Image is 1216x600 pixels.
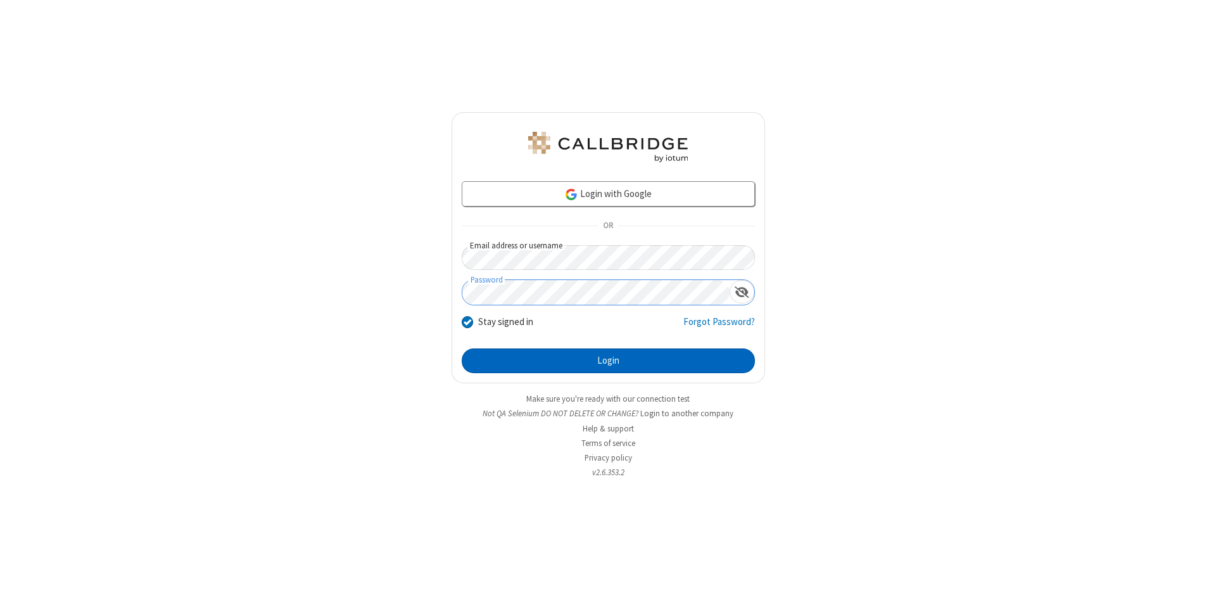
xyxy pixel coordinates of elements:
label: Stay signed in [478,315,533,329]
li: v2.6.353.2 [452,466,765,478]
div: Show password [730,280,754,303]
a: Privacy policy [585,452,632,463]
button: Login [462,348,755,374]
li: Not QA Selenium DO NOT DELETE OR CHANGE? [452,407,765,419]
input: Email address or username [462,245,755,270]
a: Forgot Password? [683,315,755,339]
img: google-icon.png [564,188,578,201]
a: Login with Google [462,181,755,207]
span: OR [598,217,618,235]
img: QA Selenium DO NOT DELETE OR CHANGE [526,132,690,162]
input: Password [462,280,730,305]
a: Help & support [583,423,634,434]
button: Login to another company [640,407,733,419]
iframe: Chat [1184,567,1206,591]
a: Terms of service [581,438,635,449]
a: Make sure you're ready with our connection test [526,393,690,404]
